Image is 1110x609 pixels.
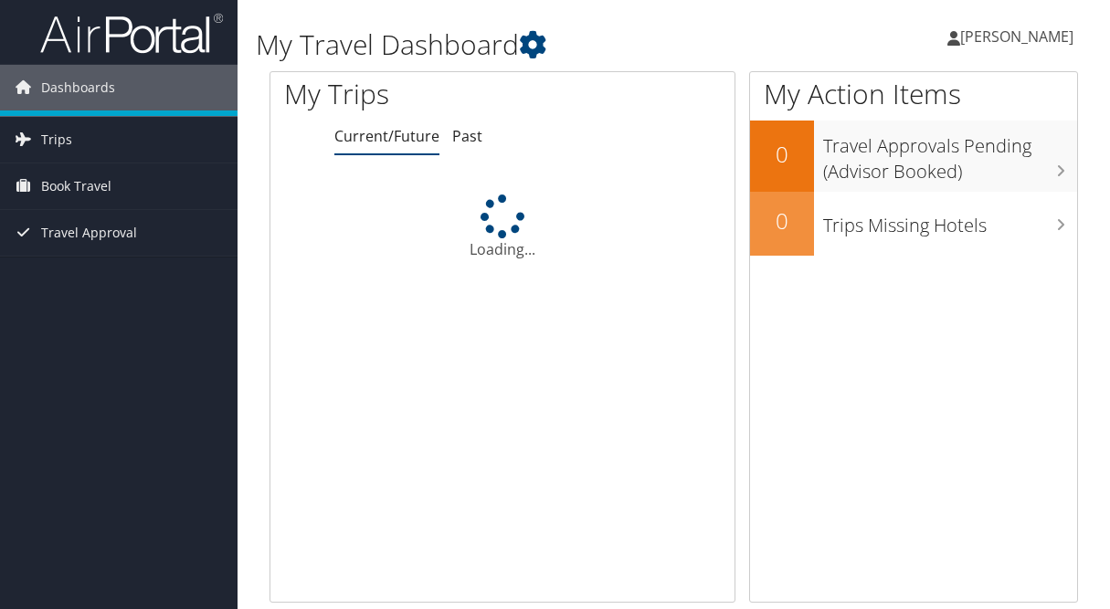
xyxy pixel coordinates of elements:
a: 0Travel Approvals Pending (Advisor Booked) [750,121,1077,191]
span: [PERSON_NAME] [960,26,1073,47]
a: [PERSON_NAME] [947,9,1092,64]
h2: 0 [750,139,814,170]
h3: Trips Missing Hotels [823,204,1077,238]
h1: My Trips [284,75,527,113]
img: airportal-logo.png [40,12,223,55]
div: Loading... [270,194,735,260]
span: Dashboards [41,65,115,110]
span: Book Travel [41,163,111,209]
a: 0Trips Missing Hotels [750,192,1077,256]
span: Trips [41,117,72,163]
a: Past [452,126,482,146]
h1: My Action Items [750,75,1077,113]
a: Current/Future [334,126,439,146]
h2: 0 [750,205,814,236]
h3: Travel Approvals Pending (Advisor Booked) [823,124,1077,184]
h1: My Travel Dashboard [256,26,813,64]
span: Travel Approval [41,210,137,256]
